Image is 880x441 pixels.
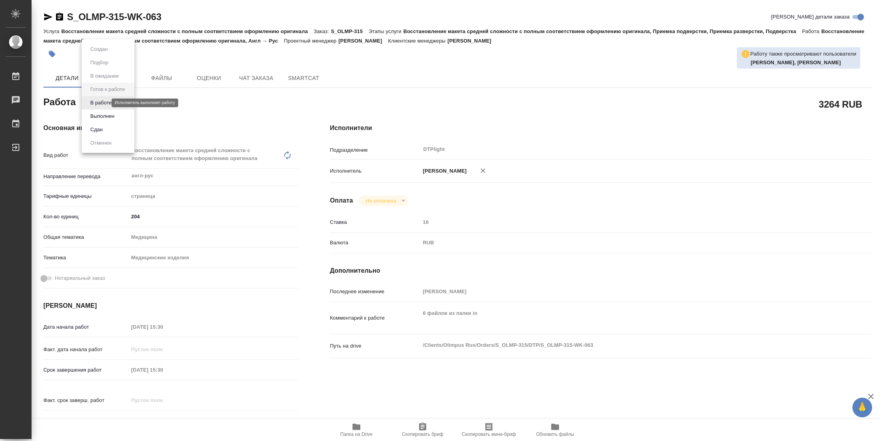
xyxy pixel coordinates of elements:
button: В работе [88,99,114,107]
button: В ожидании [88,72,121,80]
button: Сдан [88,125,105,134]
button: Отменен [88,139,114,147]
button: Выполнен [88,112,117,121]
button: Создан [88,45,110,54]
button: Подбор [88,58,111,67]
button: Готов к работе [88,85,127,94]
